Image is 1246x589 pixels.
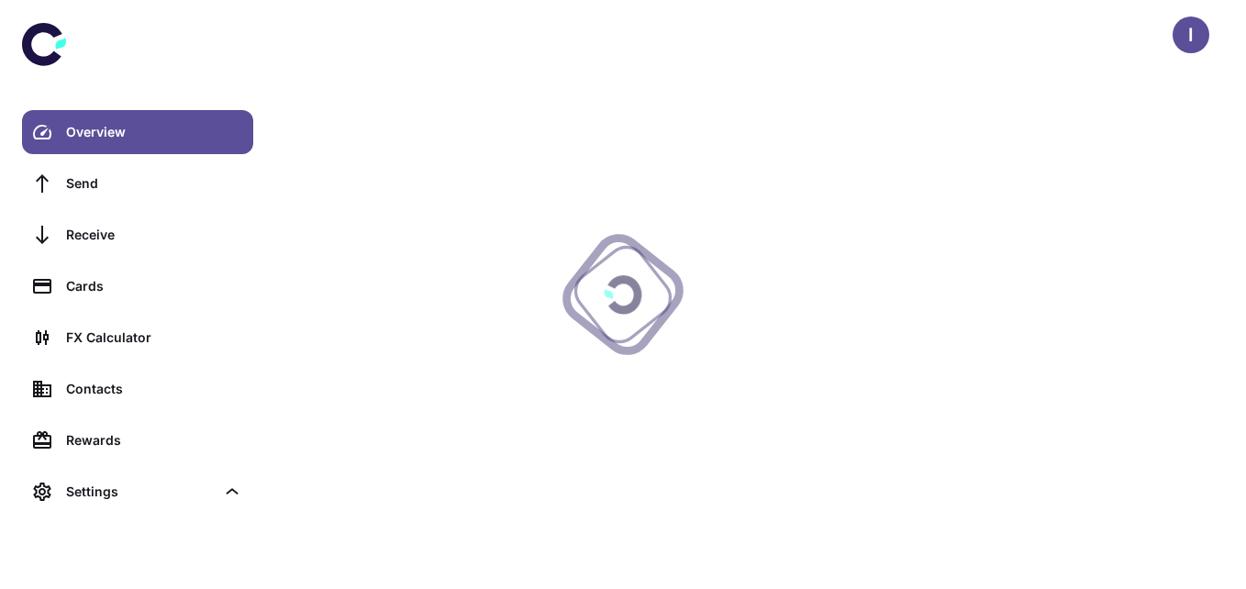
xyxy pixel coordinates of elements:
div: FX Calculator [66,328,242,348]
div: Settings [22,470,253,514]
div: Rewards [66,430,242,450]
button: I [1173,17,1209,53]
a: Rewards [22,418,253,462]
a: FX Calculator [22,316,253,360]
div: Contacts [66,379,242,399]
div: Overview [66,122,242,142]
a: Cards [22,264,253,308]
div: Cards [66,276,242,296]
a: Receive [22,213,253,257]
a: Overview [22,110,253,154]
a: Contacts [22,367,253,411]
a: Send [22,161,253,206]
div: Send [66,173,242,194]
div: Settings [66,482,215,502]
div: Receive [66,225,242,245]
